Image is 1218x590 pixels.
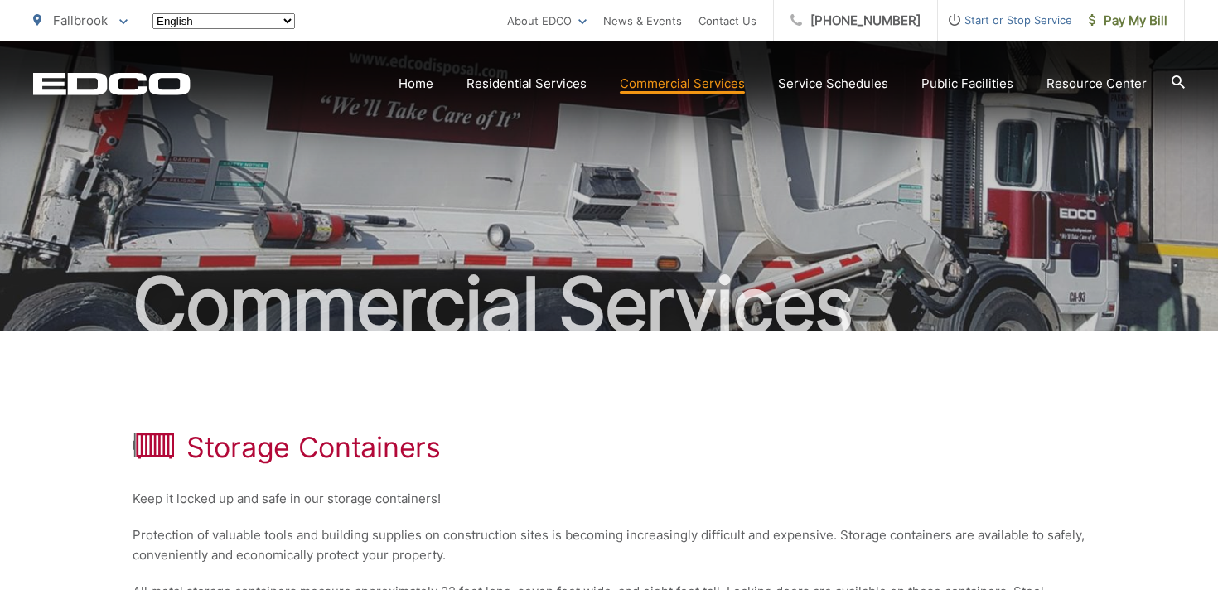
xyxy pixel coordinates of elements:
[33,72,191,95] a: EDCD logo. Return to the homepage.
[1089,11,1167,31] span: Pay My Bill
[698,11,756,31] a: Contact Us
[33,264,1185,346] h2: Commercial Services
[399,74,433,94] a: Home
[133,489,1085,509] p: Keep it locked up and safe in our storage containers!
[620,74,745,94] a: Commercial Services
[133,525,1085,565] p: Protection of valuable tools and building supplies on construction sites is becoming increasingly...
[53,12,108,28] span: Fallbrook
[507,11,587,31] a: About EDCO
[466,74,587,94] a: Residential Services
[152,13,295,29] select: Select a language
[186,431,441,464] h1: Storage Containers
[921,74,1013,94] a: Public Facilities
[603,11,682,31] a: News & Events
[778,74,888,94] a: Service Schedules
[1046,74,1147,94] a: Resource Center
